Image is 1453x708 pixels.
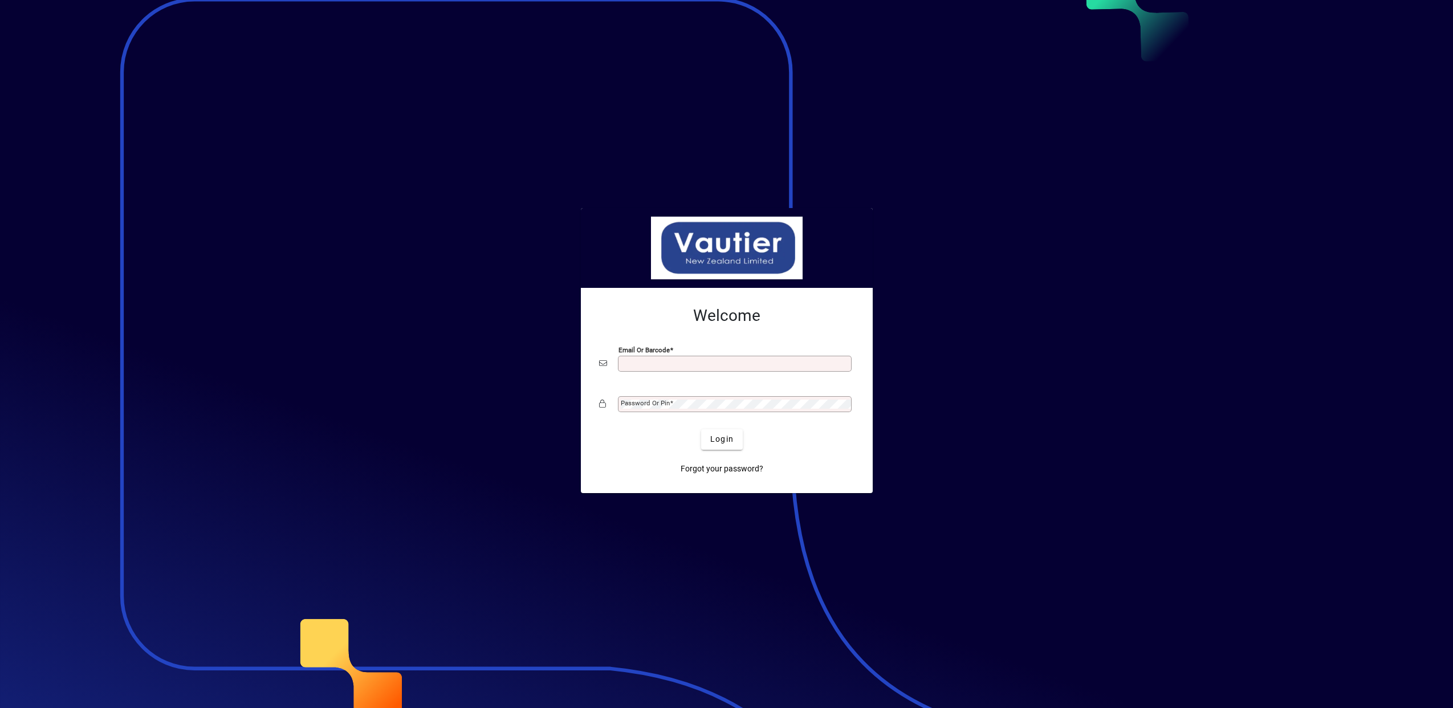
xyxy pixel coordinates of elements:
[621,399,670,407] mat-label: Password or Pin
[676,459,768,479] a: Forgot your password?
[681,463,763,475] span: Forgot your password?
[618,345,670,353] mat-label: Email or Barcode
[599,306,854,325] h2: Welcome
[710,433,734,445] span: Login
[701,429,743,450] button: Login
